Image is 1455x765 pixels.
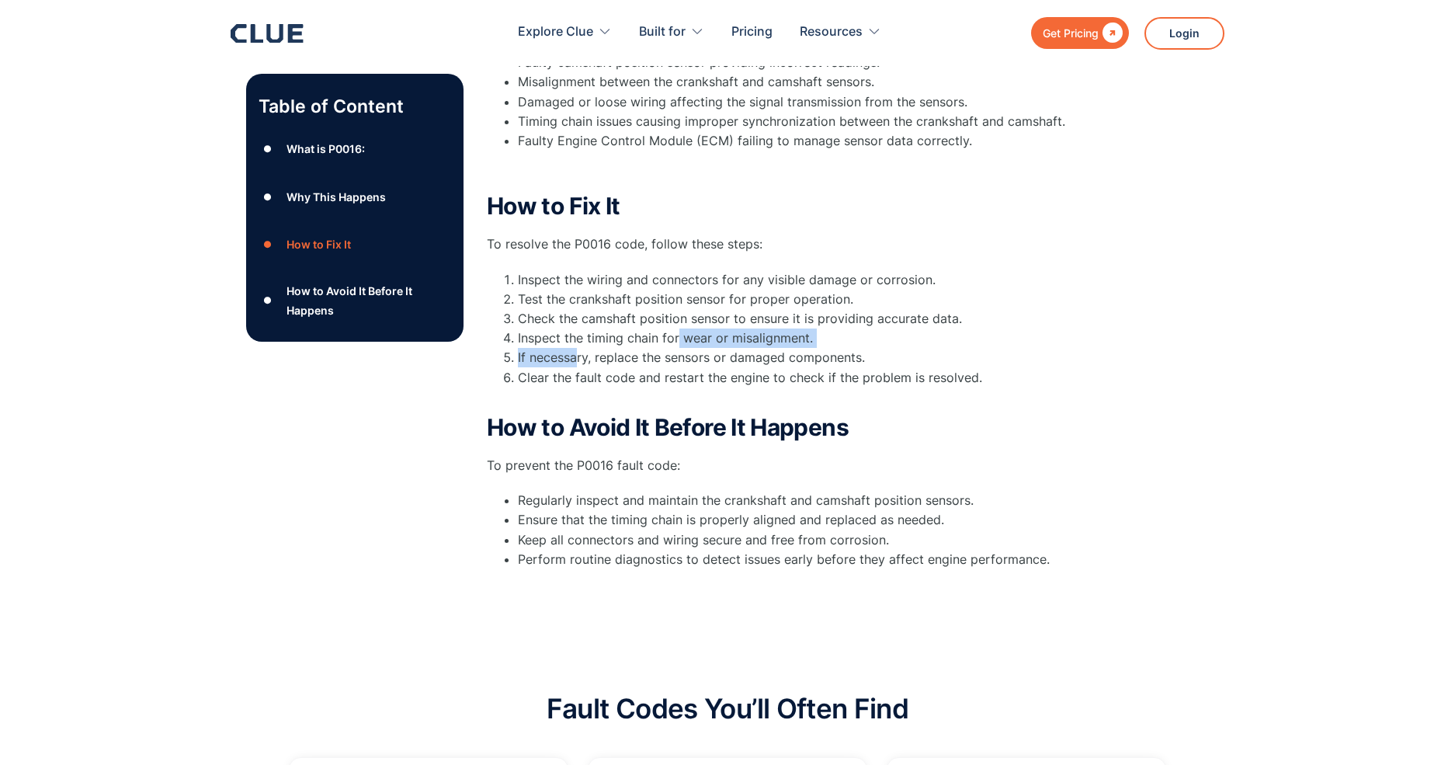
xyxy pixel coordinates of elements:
[731,8,773,57] a: Pricing
[487,235,1108,254] p: To resolve the P0016 code, follow these steps:
[286,235,351,255] div: How to Fix It
[518,131,1108,151] li: Faulty Engine Control Module (ECM) failing to manage sensor data correctly.
[259,186,451,209] a: ●Why This Happens
[286,139,365,158] div: What is P0016:
[518,290,1108,309] li: Test the crankshaft position sensor for proper operation.
[259,137,277,161] div: ●
[259,137,451,161] a: ●What is P0016:
[639,8,686,57] div: Built for
[518,112,1108,131] li: Timing chain issues causing improper synchronization between the crankshaft and camshaft.
[639,8,704,57] div: Built for
[259,281,451,320] a: ●How to Avoid It Before It Happens
[547,694,908,724] h2: Fault Codes You’ll Often Find
[259,289,277,312] div: ●
[518,309,1108,329] li: Check the camshaft position sensor to ensure it is providing accurate data.
[1099,23,1123,43] div: 
[518,368,1108,407] li: Clear the fault code and restart the engine to check if the problem is resolved.
[259,233,277,256] div: ●
[800,8,863,57] div: Resources
[259,186,277,209] div: ●
[518,491,1108,510] li: Regularly inspect and maintain the crankshaft and camshaft position sensors.
[259,94,451,119] p: Table of Content
[1144,17,1224,50] a: Login
[487,456,1108,475] p: To prevent the P0016 fault code:
[1043,23,1099,43] div: Get Pricing
[518,8,593,57] div: Explore Clue
[286,281,451,320] div: How to Avoid It Before It Happens
[518,92,1108,112] li: Damaged or loose wiring affecting the signal transmission from the sensors.
[487,192,620,220] strong: How to Fix It
[487,413,849,441] strong: How to Avoid It Before It Happens
[518,8,612,57] div: Explore Clue
[518,329,1108,348] li: Inspect the timing chain for wear or misalignment.
[286,187,386,207] div: Why This Happens
[518,72,1108,92] li: Misalignment between the crankshaft and camshaft sensors.
[518,270,1108,290] li: Inspect the wiring and connectors for any visible damage or corrosion.
[259,233,451,256] a: ●How to Fix It
[518,530,1108,550] li: Keep all connectors and wiring secure and free from corrosion.
[1031,17,1129,49] a: Get Pricing
[518,510,1108,530] li: Ensure that the timing chain is properly aligned and replaced as needed.
[487,158,1108,178] p: ‍
[518,348,1108,367] li: If necessary, replace the sensors or damaged components.
[518,550,1108,569] li: Perform routine diagnostics to detect issues early before they affect engine performance.
[800,8,881,57] div: Resources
